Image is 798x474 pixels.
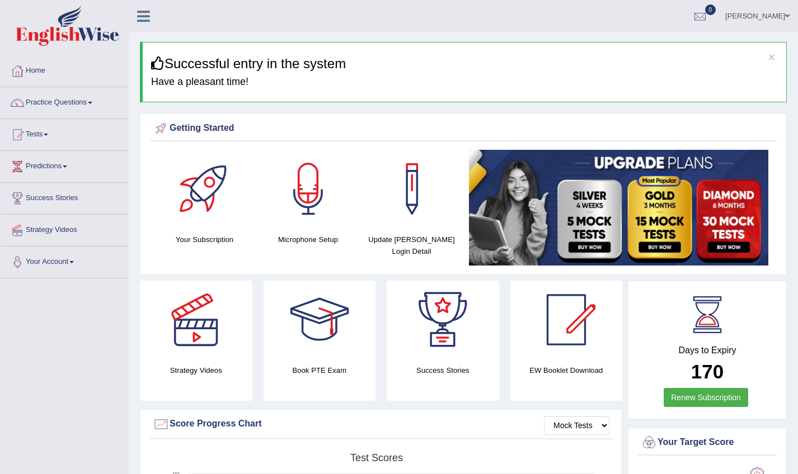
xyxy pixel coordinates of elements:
b: 170 [691,361,724,382]
div: Score Progress Chart [153,416,609,433]
a: Predictions [1,151,128,179]
h4: Have a pleasant time! [151,77,778,88]
h4: Your Subscription [158,234,251,245]
span: 0 [705,4,716,15]
h4: Update [PERSON_NAME] Login Detail [365,234,458,257]
a: Your Account [1,247,128,274]
a: Home [1,55,128,83]
h4: Book PTE Exam [264,364,376,376]
h4: Microphone Setup [262,234,354,245]
a: Practice Questions [1,87,128,115]
h4: Strategy Videos [140,364,252,376]
h4: EW Booklet Download [510,364,623,376]
div: Your Target Score [641,434,774,451]
tspan: Test scores [350,452,403,463]
a: Tests [1,119,128,147]
img: small5.jpg [469,150,768,266]
h4: Days to Expiry [641,345,774,355]
a: Renew Subscription [664,388,748,407]
div: Getting Started [153,120,774,137]
h3: Successful entry in the system [151,56,778,71]
a: Strategy Videos [1,215,128,243]
button: × [768,51,775,63]
h4: Success Stories [387,364,499,376]
a: Success Stories [1,183,128,211]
